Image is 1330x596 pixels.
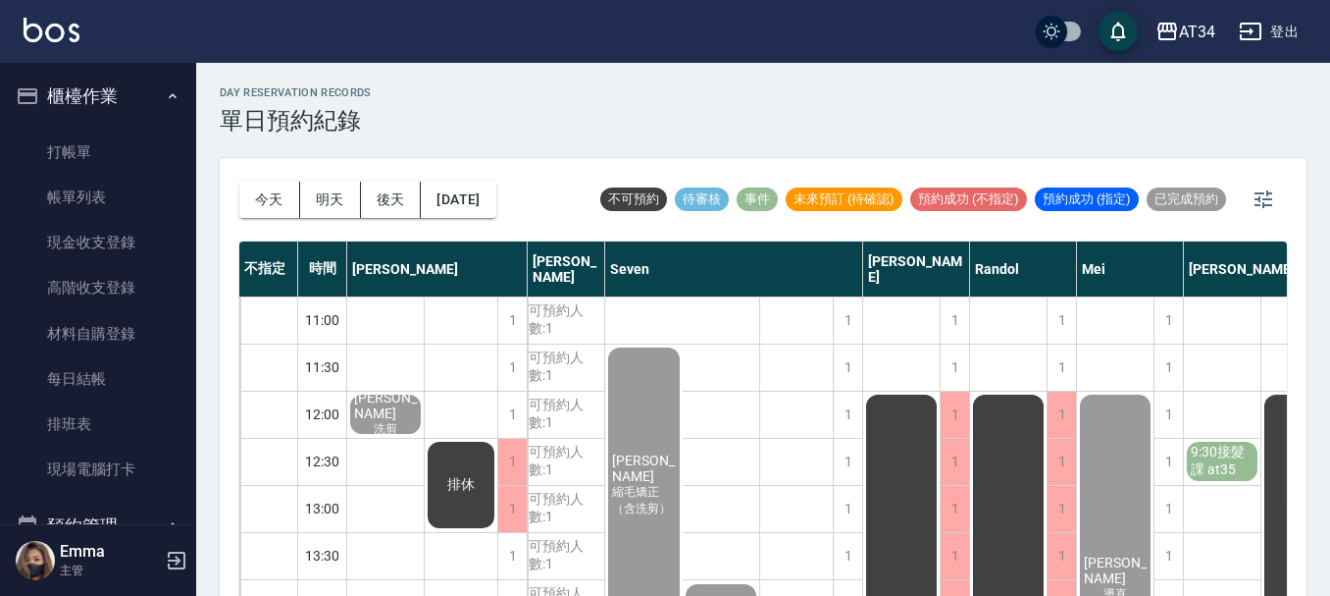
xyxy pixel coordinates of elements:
[1077,242,1184,297] div: Mei
[361,182,422,218] button: 後天
[737,190,778,208] span: 事件
[497,392,527,438] div: 1
[8,501,188,552] button: 預約管理
[833,345,862,391] div: 1
[1153,533,1183,579] div: 1
[8,175,188,220] a: 帳單列表
[298,391,347,438] div: 12:00
[8,220,188,265] a: 現金收支登錄
[833,439,862,485] div: 1
[497,439,527,485] div: 1
[1047,345,1076,391] div: 1
[1147,190,1226,208] span: 已完成預約
[8,265,188,310] a: 高階收支登錄
[24,18,79,42] img: Logo
[8,447,188,492] a: 現場電腦打卡
[833,298,862,344] div: 1
[443,476,479,494] span: 排休
[497,298,527,344] div: 1
[497,345,527,391] div: 1
[1153,298,1183,344] div: 1
[528,533,604,579] div: 可預約人數:1
[497,486,527,532] div: 1
[940,345,969,391] div: 1
[970,242,1077,297] div: Randol
[1187,444,1257,479] span: 9:30接髮課 at35
[350,390,421,421] span: [PERSON_NAME]
[8,71,188,122] button: 櫃檯作業
[1179,20,1215,44] div: AT34
[1035,190,1139,208] span: 預約成功 (指定)
[1047,392,1076,438] div: 1
[1153,345,1183,391] div: 1
[1047,486,1076,532] div: 1
[528,486,604,532] div: 可預約人數:1
[298,344,347,391] div: 11:30
[298,438,347,485] div: 12:30
[298,242,347,297] div: 時間
[1047,439,1076,485] div: 1
[220,86,372,99] h2: day Reservation records
[220,107,372,135] h3: 單日預約紀錄
[16,541,55,580] img: Person
[298,485,347,532] div: 13:00
[300,182,361,218] button: 明天
[608,453,680,484] span: [PERSON_NAME]
[528,439,604,485] div: 可預約人數:1
[8,402,188,447] a: 排班表
[940,533,969,579] div: 1
[940,486,969,532] div: 1
[1153,439,1183,485] div: 1
[833,533,862,579] div: 1
[786,190,902,208] span: 未來預訂 (待確認)
[605,242,863,297] div: Seven
[239,182,300,218] button: 今天
[8,311,188,356] a: 材料自購登錄
[528,242,605,297] div: [PERSON_NAME]
[600,190,667,208] span: 不可預約
[833,392,862,438] div: 1
[528,298,604,344] div: 可預約人數:1
[60,562,160,579] p: 主管
[8,130,188,175] a: 打帳單
[1148,12,1223,52] button: AT34
[528,345,604,391] div: 可預約人數:1
[833,486,862,532] div: 1
[1153,392,1183,438] div: 1
[863,242,970,297] div: [PERSON_NAME]
[298,297,347,344] div: 11:00
[1047,298,1076,344] div: 1
[497,533,527,579] div: 1
[347,242,528,297] div: [PERSON_NAME]
[528,392,604,438] div: 可預約人數:1
[421,182,495,218] button: [DATE]
[1153,486,1183,532] div: 1
[675,190,729,208] span: 待審核
[239,242,298,297] div: 不指定
[1047,533,1076,579] div: 1
[60,542,160,562] h5: Emma
[1099,12,1138,51] button: save
[608,484,680,517] span: 縮毛矯正（含洗剪）
[1231,14,1306,50] button: 登出
[8,356,188,402] a: 每日結帳
[910,190,1027,208] span: 預約成功 (不指定)
[298,532,347,579] div: 13:30
[940,392,969,438] div: 1
[370,421,401,438] span: 洗剪
[940,439,969,485] div: 1
[1080,555,1151,586] span: [PERSON_NAME]
[940,298,969,344] div: 1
